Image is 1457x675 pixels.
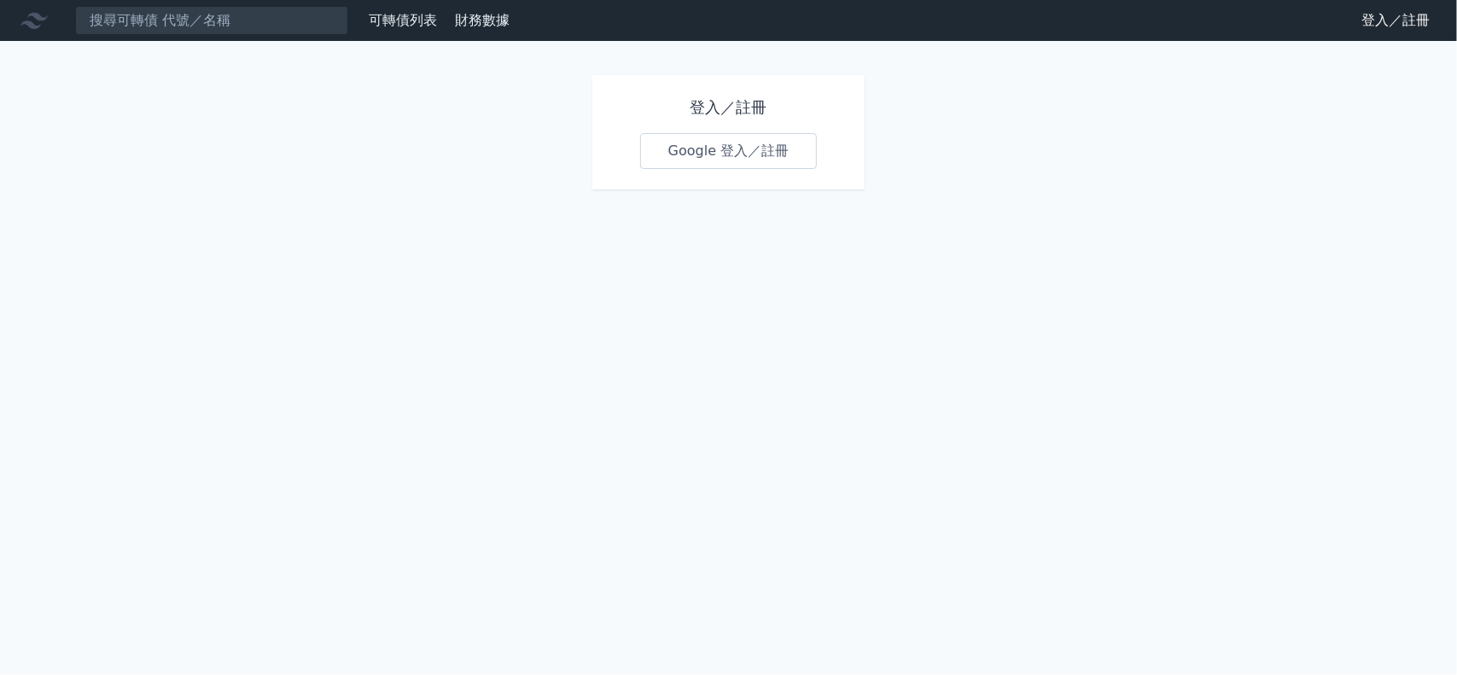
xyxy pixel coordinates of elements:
[640,96,818,119] h1: 登入／註冊
[640,133,818,169] a: Google 登入／註冊
[455,12,510,28] a: 財務數據
[75,6,348,35] input: 搜尋可轉債 代號／名稱
[369,12,437,28] a: 可轉債列表
[1348,7,1443,34] a: 登入／註冊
